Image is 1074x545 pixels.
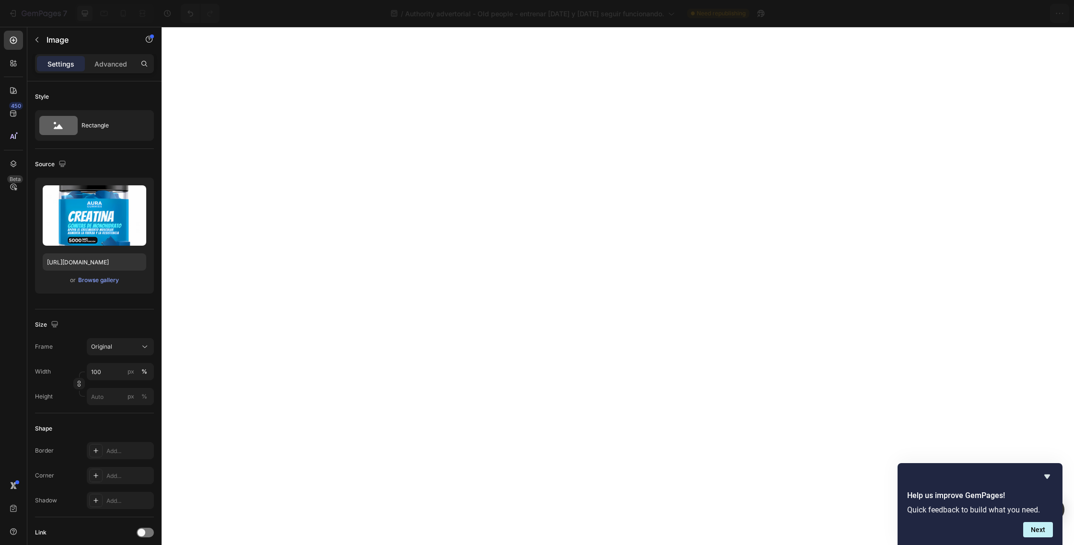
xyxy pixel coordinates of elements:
[43,185,146,246] img: preview-image
[35,528,47,537] div: Link
[35,342,53,351] label: Frame
[35,92,49,101] div: Style
[401,9,403,19] span: /
[4,4,71,23] button: 7
[125,366,137,377] button: %
[47,59,74,69] p: Settings
[35,158,68,171] div: Source
[35,424,52,433] div: Shape
[128,367,134,376] div: px
[405,9,664,19] span: Authority advertorial - Old people - entrenar [DATE] y [DATE] seguir funcionando.
[70,274,76,286] span: or
[9,102,23,110] div: 450
[983,10,999,18] span: Save
[106,472,152,480] div: Add...
[35,367,51,376] label: Width
[35,392,53,401] label: Height
[94,59,127,69] p: Advanced
[181,4,220,23] div: Undo/Redo
[139,366,150,377] button: px
[1041,471,1053,482] button: Hide survey
[907,471,1053,537] div: Help us improve GemPages!
[139,391,150,402] button: px
[907,505,1053,514] p: Quick feedback to build what you need.
[975,4,1006,23] button: Save
[43,253,146,271] input: https://example.com/image.jpg
[1010,4,1051,23] button: Publish
[141,392,147,401] div: %
[106,497,152,505] div: Add...
[35,471,54,480] div: Corner
[128,392,134,401] div: px
[106,447,152,455] div: Add...
[141,367,147,376] div: %
[7,175,23,183] div: Beta
[35,446,54,455] div: Border
[697,9,746,18] span: Need republishing
[47,34,128,45] p: Image
[87,363,154,380] input: px%
[1018,9,1042,19] div: Publish
[1023,522,1053,537] button: Next question
[35,318,60,331] div: Size
[162,27,1074,545] iframe: Design area
[87,388,154,405] input: px%
[82,114,140,136] div: Rectangle
[35,496,57,505] div: Shadow
[125,391,137,402] button: %
[78,275,119,285] button: Browse gallery
[907,490,1053,501] h2: Help us improve GemPages!
[91,342,112,351] span: Original
[63,8,67,19] p: 7
[87,338,154,355] button: Original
